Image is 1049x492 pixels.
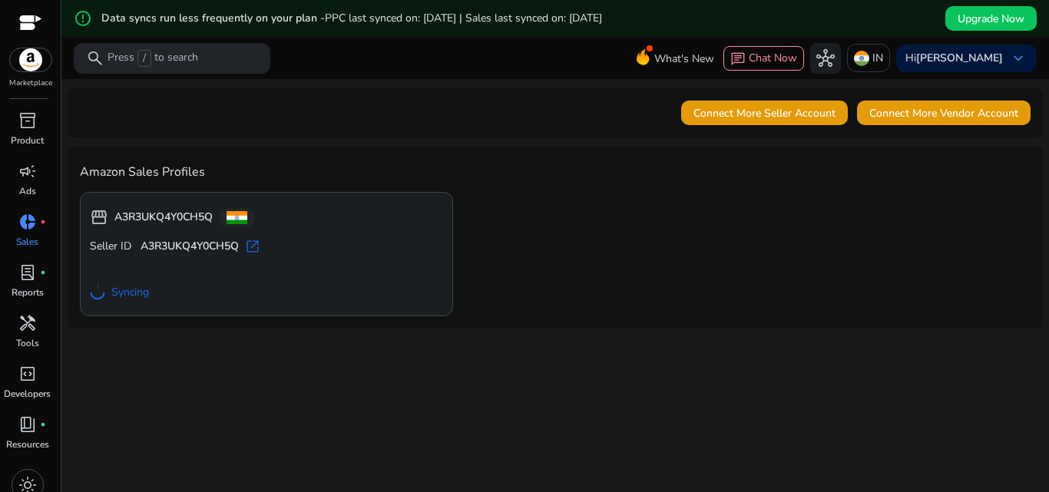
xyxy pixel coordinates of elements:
[810,43,841,74] button: hub
[245,239,260,254] span: open_in_new
[11,134,44,147] p: Product
[10,48,51,71] img: amazon.svg
[137,50,151,67] span: /
[18,365,37,383] span: code_blocks
[723,46,804,71] button: chatChat Now
[12,286,44,299] p: Reports
[4,387,51,401] p: Developers
[18,314,37,332] span: handyman
[905,53,1003,64] p: Hi
[18,263,37,282] span: lab_profile
[111,285,149,300] span: Syncing
[18,415,37,434] span: book_4
[114,210,213,225] b: A3R3UKQ4Y0CH5Q
[108,50,198,67] p: Press to search
[958,11,1024,27] span: Upgrade Now
[1009,49,1027,68] span: keyboard_arrow_down
[40,219,46,225] span: fiber_manual_record
[730,51,746,67] span: chat
[74,9,92,28] mat-icon: error_outline
[16,235,38,249] p: Sales
[18,162,37,180] span: campaign
[816,49,835,68] span: hub
[90,239,131,254] span: Seller ID
[40,421,46,428] span: fiber_manual_record
[80,165,1031,180] h4: Amazon Sales Profiles
[945,6,1037,31] button: Upgrade Now
[141,239,239,254] b: A3R3UKQ4Y0CH5Q
[18,111,37,130] span: inventory_2
[916,51,1003,65] b: [PERSON_NAME]
[854,51,869,66] img: in.svg
[9,78,52,89] p: Marketplace
[90,208,108,226] span: storefront
[16,336,39,350] p: Tools
[6,438,49,451] p: Resources
[101,12,602,25] h5: Data syncs run less frequently on your plan -
[872,45,883,71] p: IN
[681,101,848,125] button: Connect More Seller Account
[749,51,797,65] span: Chat Now
[86,49,104,68] span: search
[325,11,602,25] span: PPC last synced on: [DATE] | Sales last synced on: [DATE]
[857,101,1031,125] button: Connect More Vendor Account
[18,213,37,231] span: donut_small
[693,105,836,121] span: Connect More Seller Account
[40,269,46,276] span: fiber_manual_record
[869,105,1018,121] span: Connect More Vendor Account
[19,184,36,198] p: Ads
[654,45,714,72] span: What's New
